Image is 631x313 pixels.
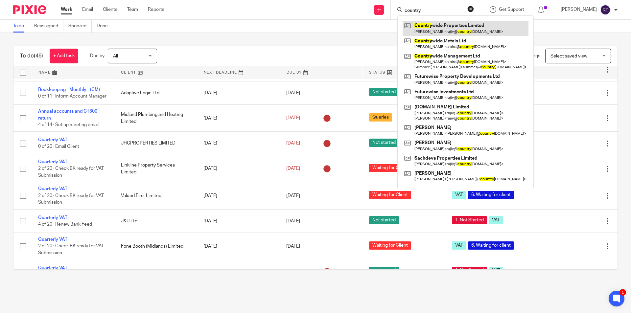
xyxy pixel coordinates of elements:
span: 2 of 20 · Check BK ready for VAT Submission [38,193,104,205]
td: [DATE] [197,81,280,104]
td: [DATE] [197,132,280,155]
a: Annual accounts and CT600 return [38,109,97,120]
span: Not started [369,88,399,96]
span: Get Support [499,7,524,12]
td: Fone Booth (Midlands) Limited [114,233,197,260]
span: 4 of 14 · Set up meeting email [38,123,99,127]
a: Quarterly VAT [38,187,67,191]
button: Clear [467,6,474,12]
td: [DATE] [197,182,280,209]
span: (46) [34,53,43,58]
td: [DATE] [197,260,280,283]
span: VAT [489,267,503,275]
span: [DATE] [286,166,300,171]
img: Pixie [13,5,46,14]
span: All [113,54,118,58]
span: 0 of 20 · Email Client [38,145,79,149]
td: [DATE] [197,105,280,132]
span: 6. Waiting for client [468,241,514,250]
input: Search [404,8,463,14]
span: Select saved view [550,54,587,58]
span: 1. Not Started [452,216,487,224]
span: [DATE] [286,193,300,198]
span: Queries [369,113,392,122]
a: Bookkeeping - Monthly - (CM) [38,87,100,92]
td: Source 24/7 Recruitment Ltd [114,260,197,283]
span: [DATE] [286,219,300,223]
span: Not started [369,139,399,147]
a: Quarterly VAT [38,237,67,242]
span: VAT [489,216,503,224]
span: [DATE] [286,116,300,121]
span: Waiting for Client [369,191,411,199]
p: Due by [90,53,105,59]
a: Quarterly VAT [38,138,67,142]
span: [DATE] [286,269,300,274]
a: Team [127,6,138,13]
span: 0 of 11 · Inform Account Manager [38,94,106,99]
a: Clients [103,6,117,13]
td: [DATE] [197,233,280,260]
td: Adaptive Logic Ltd [114,81,197,104]
span: Waiting for Client [369,164,411,172]
span: Not started [369,267,399,275]
span: Waiting for Client [369,241,411,250]
a: Reports [148,6,164,13]
a: Quarterly VAT [38,160,67,164]
a: Quarterly VAT [38,266,67,270]
span: 4 of 20 · Renew Bank Feed [38,222,92,227]
td: Midland Plumbing and Heating Limited [114,105,197,132]
h1: To do [20,53,43,59]
span: [DATE] [286,141,300,145]
div: 1 [619,289,626,296]
span: [DATE] [286,244,300,249]
span: 6. Waiting for client [468,191,514,199]
span: [DATE] [286,91,300,95]
a: Quarterly VAT [38,215,67,220]
a: To do [13,20,29,33]
a: Work [61,6,72,13]
a: + Add task [50,49,78,63]
td: [DATE] [197,209,280,233]
span: 1. Not Started [452,267,487,275]
img: svg%3E [600,5,611,15]
td: [DATE] [197,155,280,182]
td: J&U Ltd. [114,209,197,233]
p: [PERSON_NAME] [561,6,597,13]
span: Not started [369,216,399,224]
span: VAT [452,191,466,199]
span: 2 of 20 · Check BK ready for VAT Submission [38,244,104,256]
a: Email [82,6,93,13]
td: Linkline Property Services Limited [114,155,197,182]
a: Snoozed [68,20,92,33]
a: Reassigned [34,20,63,33]
span: VAT [452,241,466,250]
a: Done [97,20,113,33]
td: Valued First Limited [114,182,197,209]
td: JHGPROPERTIES LIMITED [114,132,197,155]
span: 2 of 20 · Check BK ready for VAT Submission [38,166,104,178]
